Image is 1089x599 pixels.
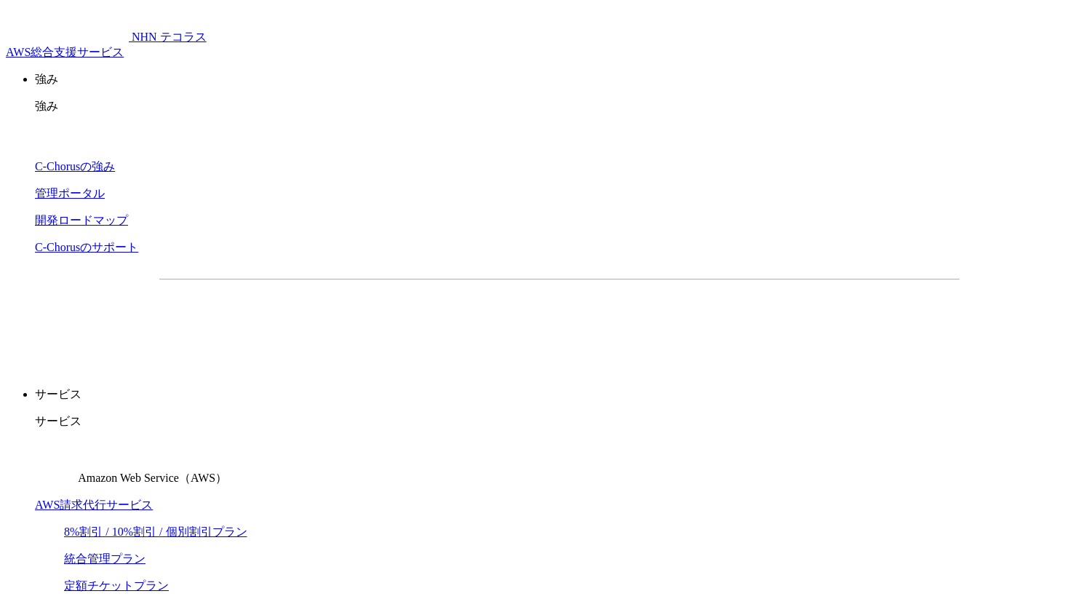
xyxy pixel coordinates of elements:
[6,31,207,58] a: AWS総合支援サービス C-Chorus NHN テコラスAWS総合支援サービス
[567,303,801,339] a: まずは相談する
[64,552,145,565] a: 統合管理プラン
[78,472,227,484] span: Amazon Web Service（AWS）
[318,303,552,339] a: 資料を請求する
[35,72,1083,87] p: 強み
[35,99,1083,114] p: 強み
[64,579,169,592] a: 定額チケットプラン
[35,187,105,199] a: 管理ポータル
[64,525,247,538] a: 8%割引 / 10%割引 / 個別割引プラン
[35,414,1083,429] p: サービス
[35,160,115,172] a: C-Chorusの強み
[6,6,129,41] img: AWS総合支援サービス C-Chorus
[35,499,153,511] a: AWS請求代行サービス
[35,387,1083,402] p: サービス
[35,441,76,482] img: Amazon Web Service（AWS）
[35,241,138,253] a: C-Chorusのサポート
[35,214,128,226] a: 開発ロードマップ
